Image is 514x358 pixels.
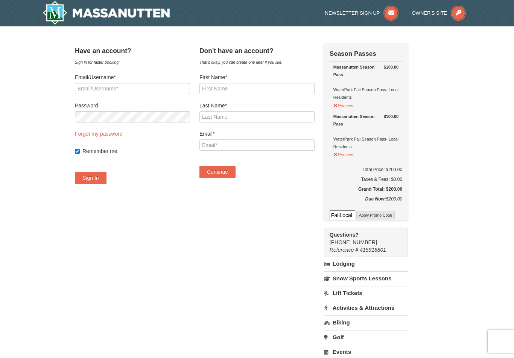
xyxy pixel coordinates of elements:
label: Last Name* [199,102,315,109]
h6: Total Price: $200.00 [330,166,402,173]
input: Email* [199,139,315,151]
h5: Grand Total: $200.00 [330,185,402,193]
a: Snow Sports Lessons [324,271,408,285]
strong: $100.00 [383,113,398,120]
a: Golf [324,330,408,344]
h4: Have an account? [75,47,190,55]
div: WaterPark Fall Season Pass- Local Residents [333,63,398,101]
div: WaterPark Fall Season Pass- Local Residents [333,113,398,150]
strong: Questions? [330,232,359,238]
h4: Don't have an account? [199,47,315,55]
div: $200.00 [330,195,402,210]
strong: Due Now: [365,196,386,202]
label: Password [75,102,190,109]
span: 415918801 [360,247,386,253]
a: Owner's Site [412,10,466,16]
input: Email/Username* [75,83,190,94]
a: Forgot my password [75,131,123,137]
a: Newsletter Sign Up [325,10,399,16]
a: Activities & Attractions [324,301,408,315]
span: [PHONE_NUMBER] [330,231,394,245]
span: Owner's Site [412,10,447,16]
span: Newsletter Sign Up [325,10,380,16]
button: Remove [333,100,354,109]
button: Apply Promo Code [356,211,395,219]
div: Taxes & Fees: $0.00 [330,176,402,183]
label: Email/Username* [75,73,190,81]
button: Sign In [75,172,106,184]
button: Remove [333,149,354,158]
input: First Name [199,83,315,94]
strong: $100.00 [383,63,398,71]
a: Lift Tickets [324,286,408,300]
div: That's okay, you can create one later if you like. [199,58,315,66]
label: First Name* [199,73,315,81]
a: Lodging [324,257,408,271]
label: Email* [199,130,315,138]
strong: Season Passes [330,50,376,57]
label: Remember me. [82,147,190,155]
span: Reference # [330,247,358,253]
input: Last Name [199,111,315,122]
img: Massanutten Resort Logo [43,1,170,25]
div: Massanutten Season Pass [333,63,398,78]
div: Massanutten Season Pass [333,113,398,128]
div: Sign in for faster booking. [75,58,190,66]
a: Massanutten Resort [43,1,170,25]
a: Biking [324,315,408,329]
button: Continue [199,166,236,178]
